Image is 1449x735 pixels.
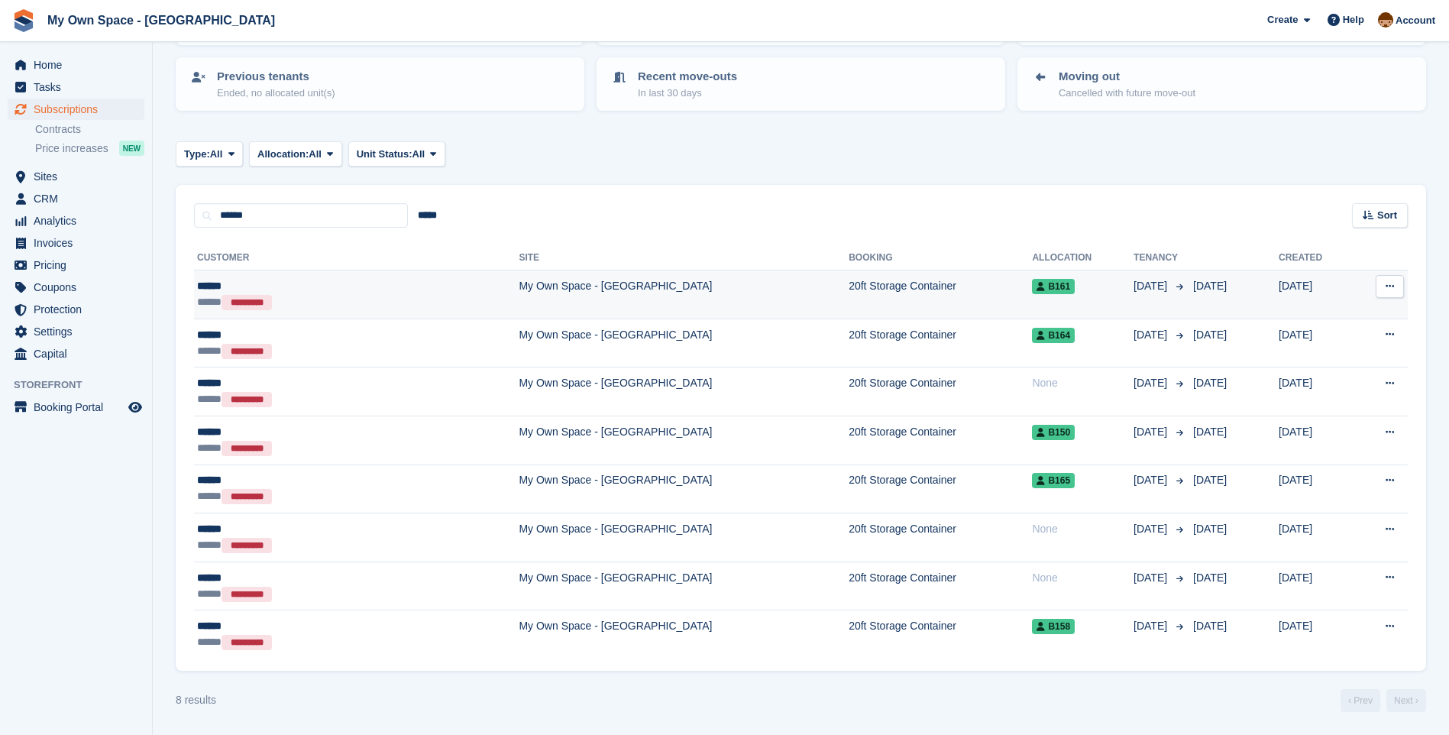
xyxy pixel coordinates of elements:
[849,367,1032,416] td: 20ft Storage Container
[12,9,35,32] img: stora-icon-8386f47178a22dfd0bd8f6a31ec36ba5ce8667c1dd55bd0f319d3a0aa187defe.svg
[1134,521,1170,537] span: [DATE]
[194,246,519,270] th: Customer
[8,232,144,254] a: menu
[1032,375,1134,391] div: None
[412,147,425,162] span: All
[210,147,223,162] span: All
[1193,426,1227,438] span: [DATE]
[1396,13,1435,28] span: Account
[41,8,281,33] a: My Own Space - [GEOGRAPHIC_DATA]
[849,610,1032,659] td: 20ft Storage Container
[1193,474,1227,486] span: [DATE]
[217,86,335,101] p: Ended, no allocated unit(s)
[519,465,849,513] td: My Own Space - [GEOGRAPHIC_DATA]
[119,141,144,156] div: NEW
[8,188,144,209] a: menu
[519,367,849,416] td: My Own Space - [GEOGRAPHIC_DATA]
[849,416,1032,465] td: 20ft Storage Container
[1193,329,1227,341] span: [DATE]
[34,99,125,120] span: Subscriptions
[1134,472,1170,488] span: [DATE]
[1032,473,1075,488] span: B165
[1193,571,1227,584] span: [DATE]
[8,343,144,364] a: menu
[1134,570,1170,586] span: [DATE]
[1032,619,1075,634] span: B158
[1377,208,1397,223] span: Sort
[8,54,144,76] a: menu
[1378,12,1393,28] img: Paula Harris
[257,147,309,162] span: Allocation:
[8,277,144,298] a: menu
[849,319,1032,367] td: 20ft Storage Container
[1193,280,1227,292] span: [DATE]
[177,59,583,109] a: Previous tenants Ended, no allocated unit(s)
[176,141,243,167] button: Type: All
[1279,513,1353,562] td: [DATE]
[1341,689,1380,712] a: Previous
[849,465,1032,513] td: 20ft Storage Container
[1032,328,1075,343] span: B164
[1193,377,1227,389] span: [DATE]
[176,692,216,708] div: 8 results
[1134,375,1170,391] span: [DATE]
[1267,12,1298,28] span: Create
[519,416,849,465] td: My Own Space - [GEOGRAPHIC_DATA]
[1279,270,1353,319] td: [DATE]
[598,59,1004,109] a: Recent move-outs In last 30 days
[8,166,144,187] a: menu
[1279,465,1353,513] td: [DATE]
[638,86,737,101] p: In last 30 days
[34,299,125,320] span: Protection
[849,246,1032,270] th: Booking
[1032,521,1134,537] div: None
[348,141,445,167] button: Unit Status: All
[1337,689,1429,712] nav: Page
[217,68,335,86] p: Previous tenants
[35,140,144,157] a: Price increases NEW
[1134,278,1170,294] span: [DATE]
[34,343,125,364] span: Capital
[849,270,1032,319] td: 20ft Storage Container
[14,377,152,393] span: Storefront
[1019,59,1425,109] a: Moving out Cancelled with future move-out
[34,76,125,98] span: Tasks
[8,210,144,232] a: menu
[8,76,144,98] a: menu
[1032,246,1134,270] th: Allocation
[1134,424,1170,440] span: [DATE]
[1386,689,1426,712] a: Next
[34,210,125,232] span: Analytics
[519,319,849,367] td: My Own Space - [GEOGRAPHIC_DATA]
[34,397,125,418] span: Booking Portal
[1032,425,1075,440] span: B150
[8,99,144,120] a: menu
[184,147,210,162] span: Type:
[1193,620,1227,632] span: [DATE]
[1032,570,1134,586] div: None
[34,277,125,298] span: Coupons
[1279,562,1353,610] td: [DATE]
[1279,367,1353,416] td: [DATE]
[1343,12,1364,28] span: Help
[519,246,849,270] th: Site
[519,610,849,659] td: My Own Space - [GEOGRAPHIC_DATA]
[1134,618,1170,634] span: [DATE]
[34,166,125,187] span: Sites
[1279,416,1353,465] td: [DATE]
[8,254,144,276] a: menu
[34,321,125,342] span: Settings
[1059,86,1195,101] p: Cancelled with future move-out
[519,562,849,610] td: My Own Space - [GEOGRAPHIC_DATA]
[126,398,144,416] a: Preview store
[34,254,125,276] span: Pricing
[309,147,322,162] span: All
[519,270,849,319] td: My Own Space - [GEOGRAPHIC_DATA]
[1279,610,1353,659] td: [DATE]
[8,397,144,418] a: menu
[849,562,1032,610] td: 20ft Storage Container
[1032,279,1075,294] span: B161
[8,321,144,342] a: menu
[34,54,125,76] span: Home
[519,513,849,562] td: My Own Space - [GEOGRAPHIC_DATA]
